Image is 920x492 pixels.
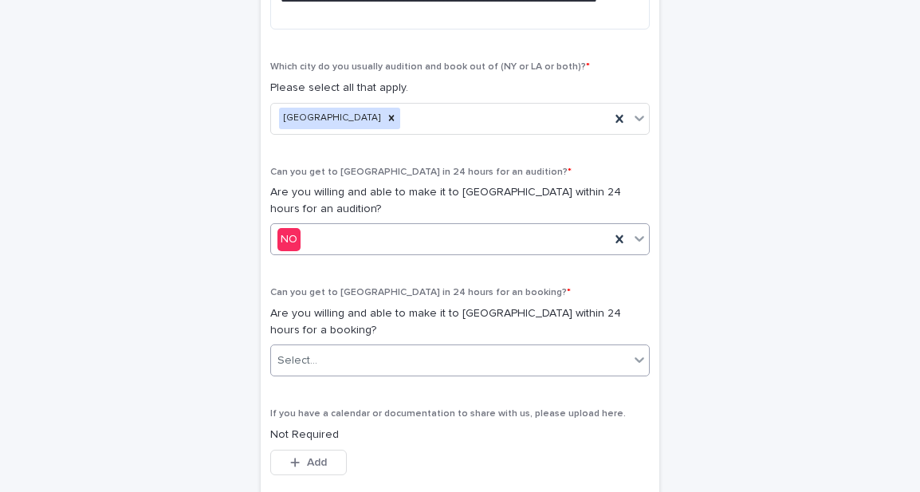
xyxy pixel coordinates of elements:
[270,288,571,297] span: Can you get to [GEOGRAPHIC_DATA] in 24 hours for an booking?
[270,62,590,72] span: Which city do you usually audition and book out of (NY or LA or both)?
[270,427,650,443] p: Not Required
[279,108,383,129] div: [GEOGRAPHIC_DATA]
[270,450,347,475] button: Add
[277,352,317,369] div: Select...
[270,409,626,419] span: If you have a calendar or documentation to share with us, please upload here.
[270,80,650,96] p: Please select all that apply.
[270,305,650,339] p: Are you willing and able to make it to [GEOGRAPHIC_DATA] within 24 hours for a booking?
[277,228,301,251] div: NO
[270,184,650,218] p: Are you willing and able to make it to [GEOGRAPHIC_DATA] within 24 hours for an audition?
[270,167,572,177] span: Can you get to [GEOGRAPHIC_DATA] in 24 hours for an audition?
[307,457,327,468] span: Add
